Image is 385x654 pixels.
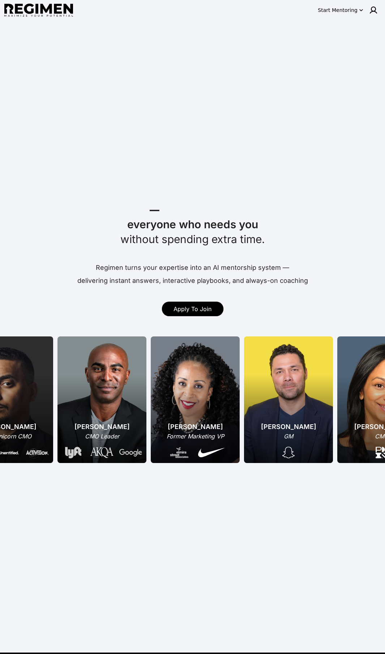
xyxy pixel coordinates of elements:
[316,4,365,16] button: Start Mentoring
[166,422,224,432] div: [PERSON_NAME]
[162,302,223,316] a: Apply To Join
[369,6,378,14] img: user icon
[7,217,378,232] div: everyone who needs you
[62,422,142,432] div: [PERSON_NAME]
[318,7,358,14] div: Start Mentoring
[7,232,378,247] div: without spending extra time.
[77,276,308,286] div: delivering instant answers, interactive playbooks, and always-on coaching
[261,432,316,441] div: GM
[96,263,289,273] div: Regimen turns your expertise into an AI mentorship system —
[166,432,224,441] div: Former Marketing VP
[261,422,316,432] div: [PERSON_NAME]
[174,305,211,313] span: Apply To Join
[62,432,142,441] div: CMO Leader
[4,4,73,17] img: Regimen logo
